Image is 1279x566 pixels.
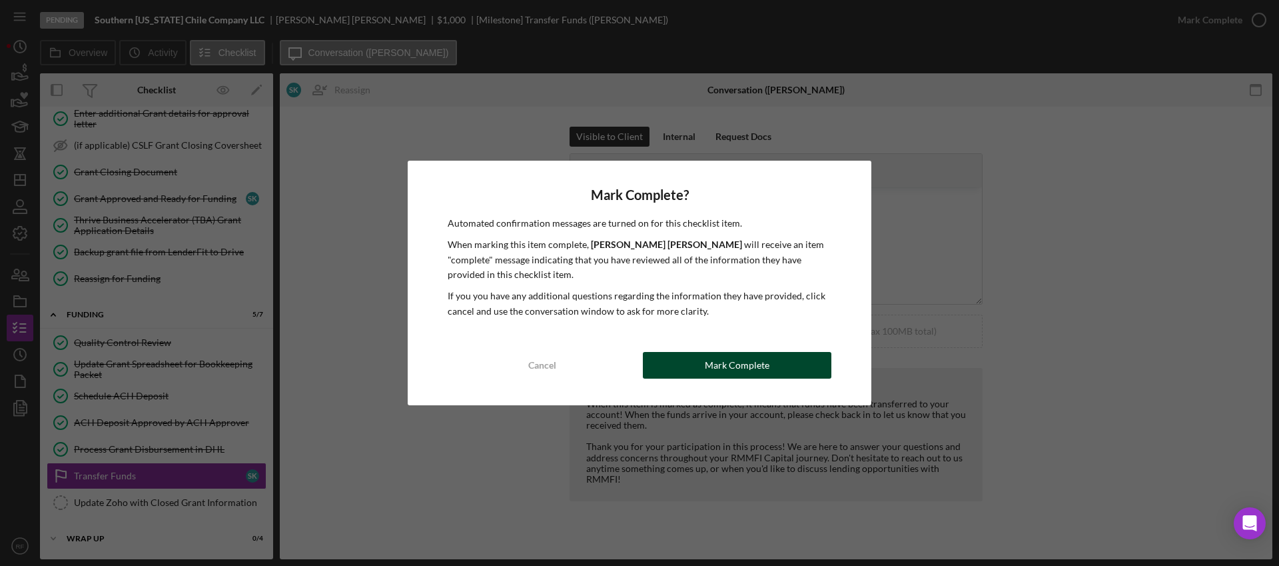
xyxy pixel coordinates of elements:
div: Cancel [528,352,556,379]
p: When marking this item complete, will receive an item "complete" message indicating that you have... [448,237,831,282]
button: Cancel [448,352,636,379]
h4: Mark Complete? [448,187,831,203]
p: If you you have any additional questions regarding the information they have provided, click canc... [448,289,831,319]
p: Automated confirmation messages are turned on for this checklist item. [448,216,831,231]
div: Open Intercom Messenger [1234,507,1266,539]
b: [PERSON_NAME] [PERSON_NAME] [591,239,742,250]
button: Mark Complete [643,352,831,379]
div: Mark Complete [705,352,769,379]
